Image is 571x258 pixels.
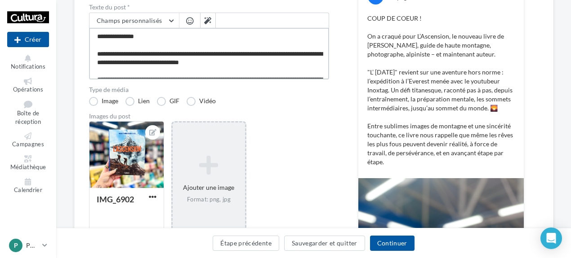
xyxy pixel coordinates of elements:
[213,236,279,251] button: Étape précédente
[370,236,415,251] button: Continuer
[284,236,365,251] button: Sauvegarder et quitter
[15,110,41,126] span: Boîte de réception
[7,32,49,47] div: Nouvelle campagne
[540,227,562,249] div: Open Intercom Messenger
[26,241,39,250] p: PUBLIER
[187,97,216,106] label: Vidéo
[7,76,49,95] a: Opérations
[14,241,18,250] span: P
[89,87,329,93] label: Type de média
[89,97,118,106] label: Image
[97,194,134,204] div: IMG_6902
[7,98,49,127] a: Boîte de réception
[7,237,49,254] a: P PUBLIER
[89,113,329,119] div: Images du post
[7,176,49,196] a: Calendrier
[157,97,179,106] label: GIF
[7,32,49,47] button: Créer
[97,17,162,24] span: Champs personnalisés
[367,14,515,166] p: COUP DE COEUR ! On a craqué pour L’Ascension, le nouveau livre de [PERSON_NAME], guide de haute m...
[7,53,49,72] button: Notifications
[12,141,44,148] span: Campagnes
[7,153,49,173] a: Médiathèque
[10,163,46,171] span: Médiathèque
[13,86,43,93] span: Opérations
[7,131,49,150] a: Campagnes
[11,63,45,70] span: Notifications
[125,97,150,106] label: Lien
[14,186,42,193] span: Calendrier
[89,13,179,28] button: Champs personnalisés
[89,4,329,10] label: Texte du post *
